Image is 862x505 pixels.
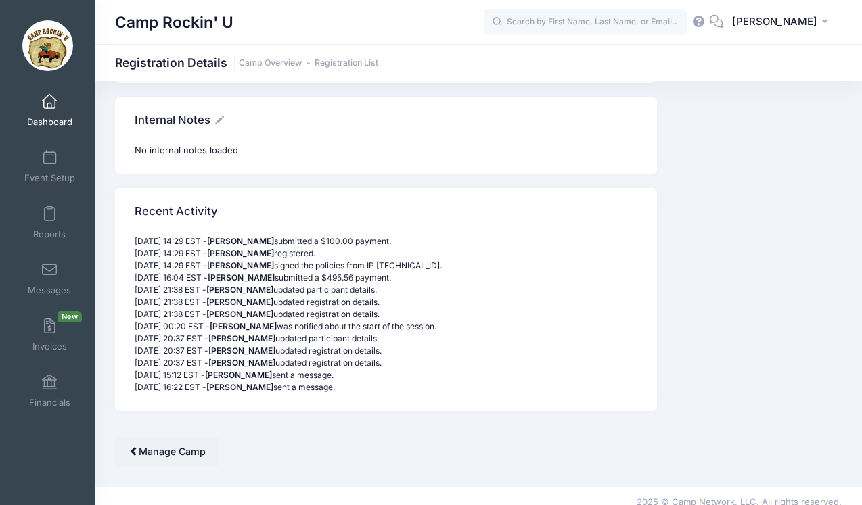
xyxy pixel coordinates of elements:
[135,284,637,296] p: [DATE] 21:38 EST - updated participant details.
[18,143,82,190] a: Event Setup
[135,320,637,333] p: [DATE] 00:20 EST - was notified about the start of the session.
[207,236,274,246] strong: [PERSON_NAME]
[208,358,275,368] strong: [PERSON_NAME]
[732,14,817,29] span: [PERSON_NAME]
[484,9,687,36] input: Search by First Name, Last Name, or Email...
[58,311,82,322] span: New
[135,144,637,158] div: No internal notes loaded
[207,260,274,270] strong: [PERSON_NAME]
[28,285,71,296] span: Messages
[18,367,82,414] a: Financials
[18,87,82,134] a: Dashboard
[115,437,219,466] a: Manage Camp
[135,101,224,139] h4: Internal Notes
[135,381,637,393] p: [DATE] 16:22 EST - sent a message.
[315,58,378,68] a: Registration List
[206,297,273,307] strong: [PERSON_NAME]
[135,192,218,231] h4: Recent Activity
[208,272,275,283] strong: [PERSON_NAME]
[207,248,274,258] strong: [PERSON_NAME]
[135,357,637,369] p: [DATE] 20:37 EST - updated registration details.
[18,311,82,358] a: InvoicesNew
[32,341,67,352] span: Invoices
[135,333,637,345] p: [DATE] 20:37 EST - updated participant details.
[135,296,637,308] p: [DATE] 21:38 EST - updated registration details.
[205,370,272,380] strong: [PERSON_NAME]
[135,345,637,357] p: [DATE] 20:37 EST - updated registration details.
[24,172,75,184] span: Event Setup
[135,308,637,320] p: [DATE] 21:38 EST - updated registration details.
[33,229,66,240] span: Reports
[18,255,82,302] a: Messages
[208,345,275,356] strong: [PERSON_NAME]
[206,309,273,319] strong: [PERSON_NAME]
[135,369,637,381] p: [DATE] 15:12 EST - sent a message.
[208,333,275,343] strong: [PERSON_NAME]
[135,272,637,284] p: [DATE] 16:04 EST - submitted a $495.56 payment.
[135,260,637,272] p: [DATE] 14:29 EST - signed the policies from IP [TECHNICAL_ID].
[27,116,72,128] span: Dashboard
[723,7,842,38] button: [PERSON_NAME]
[18,199,82,246] a: Reports
[206,382,273,392] strong: [PERSON_NAME]
[135,235,637,247] p: [DATE] 14:29 EST - submitted a $100.00 payment.
[115,55,378,70] h1: Registration Details
[210,321,277,331] strong: [PERSON_NAME]
[115,7,233,38] h1: Camp Rockin' U
[239,58,302,68] a: Camp Overview
[135,247,637,260] p: [DATE] 14:29 EST - registered.
[29,397,70,408] span: Financials
[206,285,273,295] strong: [PERSON_NAME]
[22,20,73,71] img: Camp Rockin' U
